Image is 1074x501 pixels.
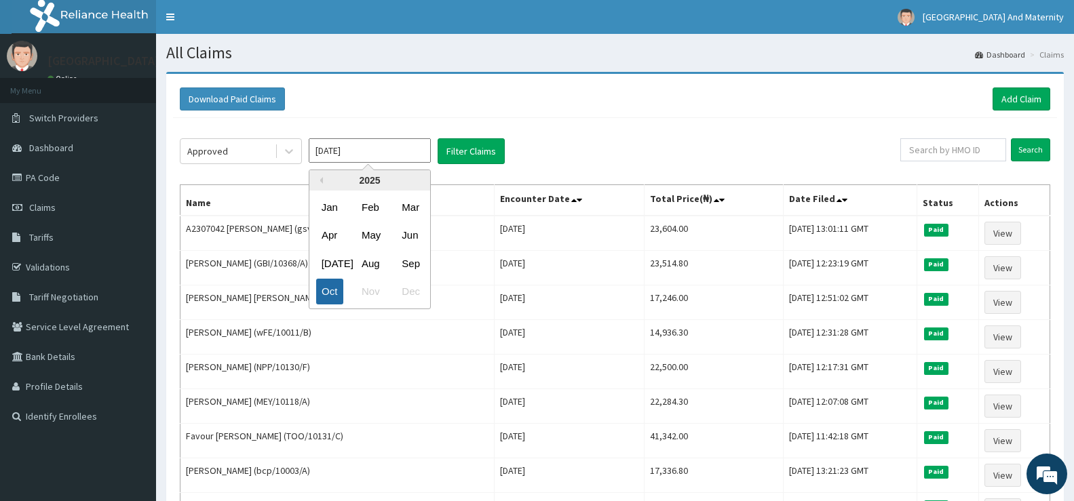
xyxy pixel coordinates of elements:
[984,395,1021,418] a: View
[180,424,495,458] td: Favour [PERSON_NAME] (TOO/10131/C)
[316,195,343,220] div: Choose January 2025
[984,464,1021,487] a: View
[984,222,1021,245] a: View
[29,201,56,214] span: Claims
[166,44,1064,62] h1: All Claims
[494,389,644,424] td: [DATE]
[924,431,948,443] span: Paid
[1011,138,1050,161] input: Search
[180,285,495,320] td: [PERSON_NAME] [PERSON_NAME] (wfe/10011/d)
[984,325,1021,348] a: View
[223,7,255,39] div: Minimize live chat window
[783,285,917,320] td: [DATE] 12:51:02 GMT
[900,138,1006,161] input: Search by HMO ID
[316,223,343,248] div: Choose April 2025
[644,320,783,355] td: 14,936.30
[79,159,187,296] span: We're online!
[356,195,383,220] div: Choose February 2025
[783,251,917,285] td: [DATE] 12:23:19 GMT
[47,55,237,67] p: [GEOGRAPHIC_DATA] And Maternity
[783,389,917,424] td: [DATE] 12:07:08 GMT
[783,424,917,458] td: [DATE] 11:42:18 GMT
[7,41,37,71] img: User Image
[309,170,430,191] div: 2025
[924,293,948,305] span: Paid
[924,466,948,478] span: Paid
[396,223,423,248] div: Choose June 2025
[47,74,80,83] a: Online
[924,258,948,270] span: Paid
[783,216,917,251] td: [DATE] 13:01:11 GMT
[898,9,915,26] img: User Image
[1027,49,1064,60] li: Claims
[316,177,323,184] button: Previous Year
[924,224,948,236] span: Paid
[783,355,917,389] td: [DATE] 12:17:31 GMT
[917,185,978,216] th: Status
[494,458,644,493] td: [DATE]
[316,251,343,276] div: Choose July 2025
[783,458,917,493] td: [DATE] 13:21:23 GMT
[644,424,783,458] td: 41,342.00
[644,389,783,424] td: 22,284.30
[494,355,644,389] td: [DATE]
[975,49,1025,60] a: Dashboard
[309,193,430,306] div: month 2025-10
[29,112,98,124] span: Switch Providers
[494,424,644,458] td: [DATE]
[644,285,783,320] td: 17,246.00
[396,195,423,220] div: Choose March 2025
[924,362,948,374] span: Paid
[29,231,54,243] span: Tariffs
[993,87,1050,111] a: Add Claim
[644,251,783,285] td: 23,514.80
[180,355,495,389] td: [PERSON_NAME] (NPP/10130/F)
[316,279,343,304] div: Choose October 2025
[356,251,383,276] div: Choose August 2025
[180,185,495,216] th: Name
[923,11,1064,23] span: [GEOGRAPHIC_DATA] And Maternity
[644,355,783,389] td: 22,500.00
[984,291,1021,314] a: View
[644,185,783,216] th: Total Price(₦)
[924,397,948,409] span: Paid
[438,138,505,164] button: Filter Claims
[783,185,917,216] th: Date Filed
[187,144,228,158] div: Approved
[494,185,644,216] th: Encounter Date
[494,285,644,320] td: [DATE]
[644,458,783,493] td: 17,336.80
[180,320,495,355] td: [PERSON_NAME] (wFE/10011/B)
[644,216,783,251] td: 23,604.00
[180,251,495,285] td: [PERSON_NAME] (GBI/10368/A)
[356,223,383,248] div: Choose May 2025
[180,87,285,111] button: Download Paid Claims
[29,142,73,154] span: Dashboard
[396,251,423,276] div: Choose September 2025
[979,185,1050,216] th: Actions
[180,389,495,424] td: [PERSON_NAME] (MEY/10118/A)
[7,346,258,394] textarea: Type your message and hit 'Enter'
[494,216,644,251] td: [DATE]
[984,256,1021,279] a: View
[494,251,644,285] td: [DATE]
[180,216,495,251] td: A2307042 [PERSON_NAME] (gsv/13120/A)
[984,429,1021,452] a: View
[984,360,1021,383] a: View
[494,320,644,355] td: [DATE]
[924,327,948,340] span: Paid
[25,68,55,102] img: d_794563401_company_1708531726252_794563401
[783,320,917,355] td: [DATE] 12:31:28 GMT
[309,138,431,163] input: Select Month and Year
[29,291,98,303] span: Tariff Negotiation
[180,458,495,493] td: [PERSON_NAME] (bcp/10003/A)
[71,76,228,94] div: Chat with us now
